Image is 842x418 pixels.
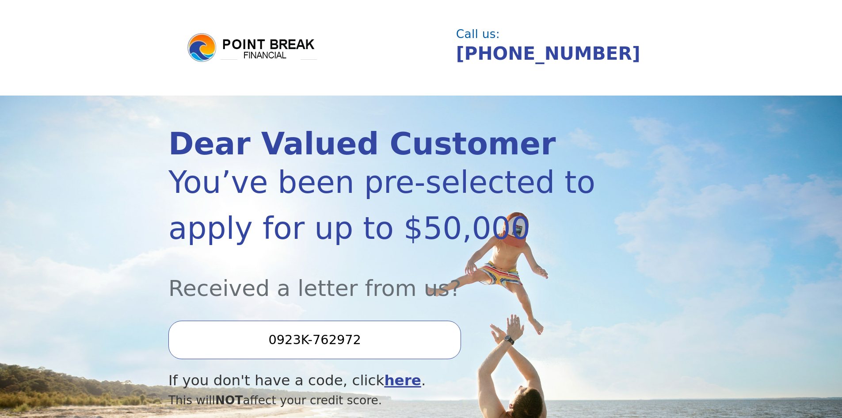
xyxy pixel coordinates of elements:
[215,393,243,407] span: NOT
[168,159,598,251] div: You’ve been pre-selected to apply for up to $50,000
[168,129,598,159] div: Dear Valued Customer
[168,370,598,391] div: If you don't have a code, click .
[456,28,667,40] div: Call us:
[456,43,640,64] a: [PHONE_NUMBER]
[384,372,421,389] a: here
[168,391,598,409] div: This will affect your credit score.
[168,321,461,359] input: Enter your Offer Code:
[168,251,598,305] div: Received a letter from us?
[186,32,319,64] img: logo.png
